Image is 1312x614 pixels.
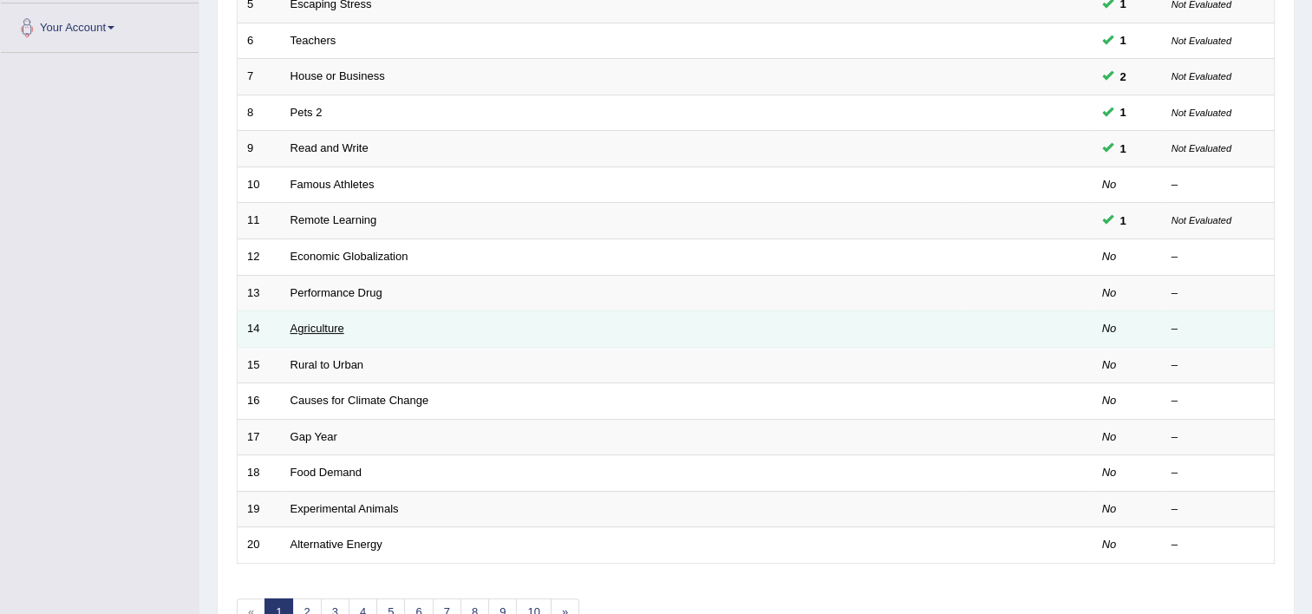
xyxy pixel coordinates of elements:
[1102,322,1117,335] em: No
[290,286,382,299] a: Performance Drug
[1,3,199,47] a: Your Account
[1102,394,1117,407] em: No
[238,203,281,239] td: 11
[1172,215,1231,225] small: Not Evaluated
[290,69,385,82] a: House or Business
[1172,143,1231,153] small: Not Evaluated
[238,419,281,455] td: 17
[238,347,281,383] td: 15
[238,491,281,527] td: 19
[238,455,281,492] td: 18
[290,213,377,226] a: Remote Learning
[238,383,281,420] td: 16
[1102,286,1117,299] em: No
[1172,177,1265,193] div: –
[290,358,364,371] a: Rural to Urban
[238,275,281,311] td: 13
[290,502,399,515] a: Experimental Animals
[290,466,362,479] a: Food Demand
[238,311,281,348] td: 14
[1102,178,1117,191] em: No
[1172,285,1265,302] div: –
[1172,465,1265,481] div: –
[1172,321,1265,337] div: –
[1172,108,1231,118] small: Not Evaluated
[1113,140,1133,158] span: You can still take this question
[290,394,429,407] a: Causes for Climate Change
[238,95,281,131] td: 8
[1102,538,1117,551] em: No
[1172,357,1265,374] div: –
[1102,502,1117,515] em: No
[1102,466,1117,479] em: No
[238,23,281,59] td: 6
[238,167,281,203] td: 10
[290,34,336,47] a: Teachers
[1113,68,1133,86] span: You can still take this question
[1172,71,1231,82] small: Not Evaluated
[290,250,408,263] a: Economic Globalization
[290,141,369,154] a: Read and Write
[290,178,375,191] a: Famous Athletes
[1172,393,1265,409] div: –
[238,527,281,564] td: 20
[238,238,281,275] td: 12
[1102,250,1117,263] em: No
[238,131,281,167] td: 9
[290,430,337,443] a: Gap Year
[1102,430,1117,443] em: No
[1172,429,1265,446] div: –
[290,538,382,551] a: Alternative Energy
[290,322,344,335] a: Agriculture
[1172,537,1265,553] div: –
[1113,31,1133,49] span: You can still take this question
[1113,212,1133,230] span: You can still take this question
[1172,249,1265,265] div: –
[1172,501,1265,518] div: –
[1172,36,1231,46] small: Not Evaluated
[238,59,281,95] td: 7
[290,106,323,119] a: Pets 2
[1102,358,1117,371] em: No
[1113,103,1133,121] span: You can still take this question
